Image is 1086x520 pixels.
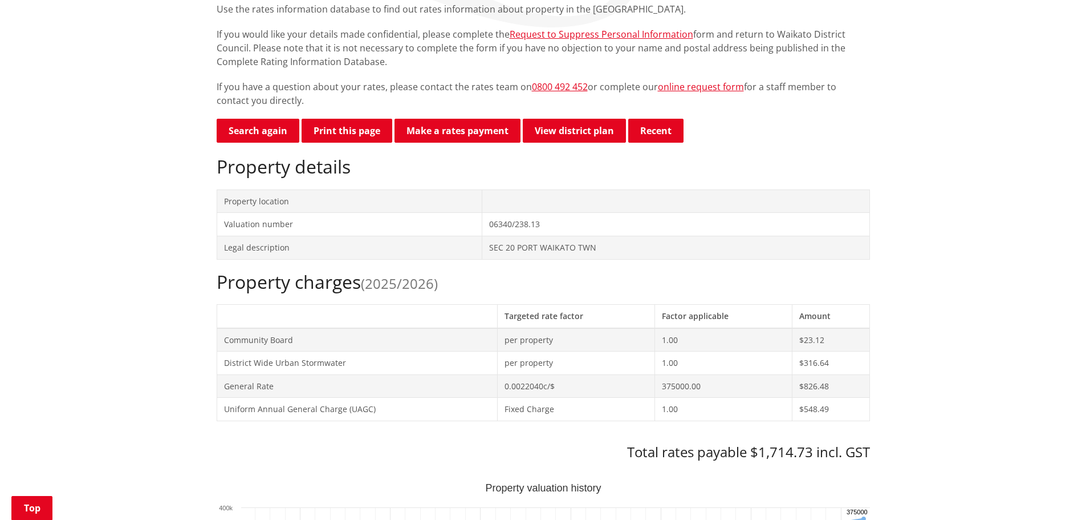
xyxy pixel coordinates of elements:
[792,352,869,375] td: $316.64
[655,352,792,375] td: 1.00
[361,274,438,293] span: (2025/2026)
[217,119,299,143] a: Search again
[482,236,869,259] td: SEC 20 PORT WAIKATO TWN
[498,352,655,375] td: per property
[628,119,684,143] button: Recent
[658,80,744,93] a: online request form
[217,374,498,398] td: General Rate
[485,482,601,494] text: Property valuation history
[394,119,520,143] a: Make a rates payment
[792,328,869,352] td: $23.12
[217,398,498,421] td: Uniform Annual General Charge (UAGC)
[523,119,626,143] a: View district plan
[510,28,693,41] a: Request to Suppress Personal Information
[792,304,869,328] th: Amount
[482,213,869,236] td: 06340/238.13
[498,304,655,328] th: Targeted rate factor
[498,374,655,398] td: 0.0022040c/$
[217,271,870,293] h2: Property charges
[217,2,870,16] p: Use the rates information database to find out rates information about property in the [GEOGRAPHI...
[655,374,792,398] td: 375000.00
[217,27,870,68] p: If you would like your details made confidential, please complete the form and return to Waikato ...
[792,398,869,421] td: $548.49
[655,398,792,421] td: 1.00
[217,444,870,461] h3: Total rates payable $1,714.73 incl. GST
[498,328,655,352] td: per property
[217,213,482,236] td: Valuation number
[217,190,482,213] td: Property location
[217,328,498,352] td: Community Board
[655,328,792,352] td: 1.00
[217,352,498,375] td: District Wide Urban Stormwater
[792,374,869,398] td: $826.48
[217,80,870,107] p: If you have a question about your rates, please contact the rates team on or complete our for a s...
[11,496,52,520] a: Top
[847,509,868,515] text: 375000
[498,398,655,421] td: Fixed Charge
[532,80,588,93] a: 0800 492 452
[217,236,482,259] td: Legal description
[1034,472,1075,513] iframe: Messenger Launcher
[302,119,392,143] button: Print this page
[219,505,233,511] text: 400k
[655,304,792,328] th: Factor applicable
[217,156,870,178] h2: Property details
